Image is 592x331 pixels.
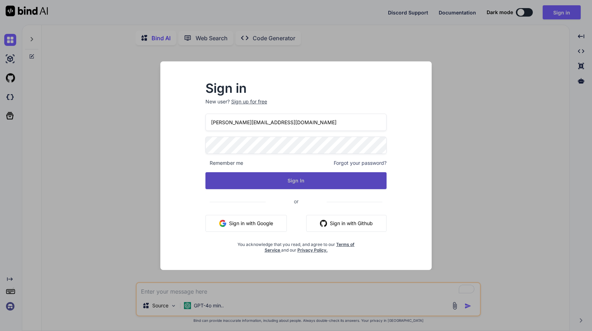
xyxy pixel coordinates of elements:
[320,220,327,227] img: github
[205,215,287,232] button: Sign in with Google
[236,237,357,253] div: You acknowledge that you read, and agree to our and our
[205,98,387,114] p: New user?
[205,83,387,94] h2: Sign in
[334,160,387,167] span: Forgot your password?
[205,172,387,189] button: Sign In
[205,160,243,167] span: Remember me
[219,220,226,227] img: google
[231,98,267,105] div: Sign up for free
[297,247,328,253] a: Privacy Policy.
[266,193,327,210] span: or
[205,114,387,131] input: Login or Email
[306,215,387,232] button: Sign in with Github
[265,242,355,253] a: Terms of Service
